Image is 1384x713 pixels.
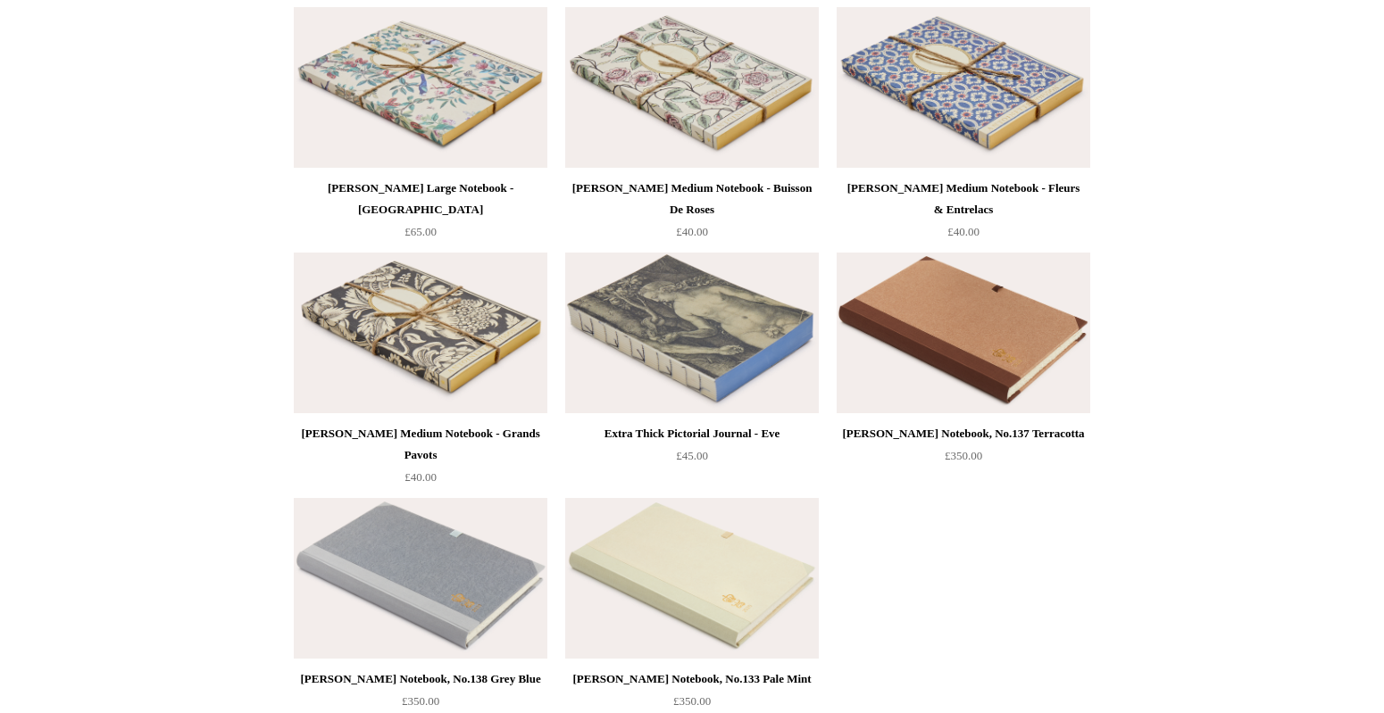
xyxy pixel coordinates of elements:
[294,253,547,413] a: Antoinette Poisson Medium Notebook - Grands Pavots Antoinette Poisson Medium Notebook - Grands Pa...
[298,423,543,466] div: [PERSON_NAME] Medium Notebook - Grands Pavots
[676,449,708,462] span: £45.00
[673,694,711,708] span: £350.00
[298,668,543,690] div: [PERSON_NAME] Notebook, No.138 Grey Blue
[841,178,1086,220] div: [PERSON_NAME] Medium Notebook - Fleurs & Entrelacs
[294,178,547,251] a: [PERSON_NAME] Large Notebook - [GEOGRAPHIC_DATA] £65.00
[945,449,982,462] span: £350.00
[837,7,1090,168] a: Antoinette Poisson Medium Notebook - Fleurs & Entrelacs Antoinette Poisson Medium Notebook - Fleu...
[565,423,819,496] a: Extra Thick Pictorial Journal - Eve £45.00
[837,423,1090,496] a: [PERSON_NAME] Notebook, No.137 Terracotta £350.00
[947,225,980,238] span: £40.00
[841,423,1086,444] div: [PERSON_NAME] Notebook, No.137 Terracotta
[837,253,1090,413] img: Steve Harrison Notebook, No.137 Terracotta
[294,253,547,413] img: Antoinette Poisson Medium Notebook - Grands Pavots
[570,178,814,220] div: [PERSON_NAME] Medium Notebook - Buisson De Roses
[294,7,547,168] a: Antoinette Poisson Large Notebook - Canton Antoinette Poisson Large Notebook - Canton
[565,7,819,168] img: Antoinette Poisson Medium Notebook - Buisson De Roses
[294,423,547,496] a: [PERSON_NAME] Medium Notebook - Grands Pavots £40.00
[402,694,439,708] span: £350.00
[565,178,819,251] a: [PERSON_NAME] Medium Notebook - Buisson De Roses £40.00
[565,253,819,413] a: Extra Thick Pictorial Journal - Eve Extra Thick Pictorial Journal - Eve
[837,253,1090,413] a: Steve Harrison Notebook, No.137 Terracotta Steve Harrison Notebook, No.137 Terracotta
[294,498,547,659] img: Steve Harrison Notebook, No.138 Grey Blue
[837,7,1090,168] img: Antoinette Poisson Medium Notebook - Fleurs & Entrelacs
[565,253,819,413] img: Extra Thick Pictorial Journal - Eve
[404,470,437,484] span: £40.00
[294,7,547,168] img: Antoinette Poisson Large Notebook - Canton
[570,423,814,444] div: Extra Thick Pictorial Journal - Eve
[676,225,708,238] span: £40.00
[837,178,1090,251] a: [PERSON_NAME] Medium Notebook - Fleurs & Entrelacs £40.00
[565,498,819,659] img: Steve Harrison Notebook, No.133 Pale Mint
[570,668,814,690] div: [PERSON_NAME] Notebook, No.133 Pale Mint
[404,225,437,238] span: £65.00
[565,498,819,659] a: Steve Harrison Notebook, No.133 Pale Mint Steve Harrison Notebook, No.133 Pale Mint
[298,178,543,220] div: [PERSON_NAME] Large Notebook - [GEOGRAPHIC_DATA]
[294,498,547,659] a: Steve Harrison Notebook, No.138 Grey Blue Steve Harrison Notebook, No.138 Grey Blue
[565,7,819,168] a: Antoinette Poisson Medium Notebook - Buisson De Roses Antoinette Poisson Medium Notebook - Buisso...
